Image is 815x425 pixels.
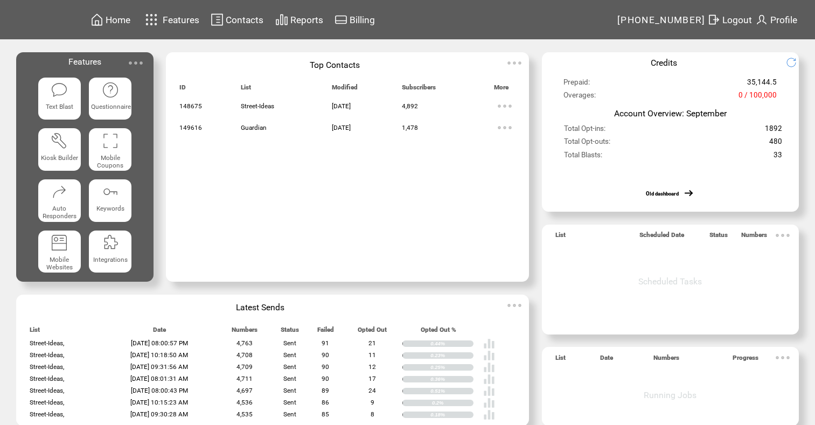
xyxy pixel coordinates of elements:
[310,60,360,70] span: Top Contacts
[322,339,329,347] span: 91
[368,351,376,359] span: 11
[93,256,128,263] span: Integrations
[89,231,131,273] a: Integrations
[332,83,358,96] span: Modified
[430,364,473,371] div: 0.25%
[163,15,199,25] span: Features
[564,124,605,137] span: Total Opt-ins:
[236,399,253,406] span: 4,536
[38,179,81,222] a: Auto Responders
[564,137,610,150] span: Total Opt-outs:
[421,326,456,338] span: Opted Out %
[368,339,376,347] span: 21
[653,354,679,366] span: Numbers
[30,363,64,371] span: Street-Ideas,
[142,11,161,29] img: features.svg
[130,410,188,418] span: [DATE] 09:30:28 AM
[430,388,473,394] div: 0.51%
[283,399,296,406] span: Sent
[332,102,351,110] span: [DATE]
[38,78,81,120] a: Text Blast
[125,52,147,74] img: ellypsis.svg
[368,363,376,371] span: 12
[236,375,253,382] span: 4,711
[733,354,758,366] span: Progress
[706,11,754,28] a: Logout
[350,15,375,25] span: Billing
[430,352,473,359] div: 0.23%
[153,326,166,338] span: Date
[30,375,64,382] span: Street-Ideas,
[30,326,40,338] span: List
[555,354,566,366] span: List
[722,15,752,25] span: Logout
[283,387,296,394] span: Sent
[179,124,202,131] span: 149616
[51,234,68,251] img: mobile-websites.svg
[241,102,274,110] span: Street-Ideas
[774,151,782,164] span: 33
[89,78,131,120] a: Questionnaire
[739,91,777,104] span: 0 / 100,000
[368,387,376,394] span: 24
[236,351,253,359] span: 4,708
[747,78,777,91] span: 35,144.5
[41,154,78,162] span: Kiosk Builder
[322,363,329,371] span: 90
[430,376,473,382] div: 0.36%
[209,11,265,28] a: Contacts
[709,231,728,243] span: Status
[46,103,73,110] span: Text Blast
[102,132,119,149] img: coupons.svg
[555,231,566,243] span: List
[236,363,253,371] span: 4,709
[97,154,123,169] span: Mobile Coupons
[90,13,103,26] img: home.svg
[432,400,473,406] div: 0.2%
[51,81,68,99] img: text-blast.svg
[141,9,201,30] a: Features
[30,410,64,418] span: Street-Ideas,
[483,350,495,361] img: poll%20-%20white.svg
[102,81,119,99] img: questionnaire.svg
[430,340,473,347] div: 0.44%
[179,83,186,96] span: ID
[102,234,119,251] img: integrations.svg
[494,83,508,96] span: More
[51,183,68,200] img: auto-responders.svg
[765,124,782,137] span: 1892
[283,351,296,359] span: Sent
[241,124,267,131] span: Guardian
[617,15,706,25] span: [PHONE_NUMBER]
[130,399,188,406] span: [DATE] 10:15:23 AM
[483,409,495,421] img: poll%20-%20white.svg
[283,339,296,347] span: Sent
[770,15,797,25] span: Profile
[131,387,188,394] span: [DATE] 08:00:43 PM
[283,410,296,418] span: Sent
[483,373,495,385] img: poll%20-%20white.svg
[179,102,202,110] span: 148675
[494,95,516,117] img: ellypsis.svg
[236,387,253,394] span: 4,697
[644,390,696,400] span: Running Jobs
[236,302,284,312] span: Latest Sends
[614,108,727,119] span: Account Overview: September
[106,15,130,25] span: Home
[483,338,495,350] img: poll%20-%20white.svg
[358,326,387,338] span: Opted Out
[89,179,131,222] a: Keywords
[322,387,329,394] span: 89
[772,225,793,246] img: ellypsis.svg
[322,351,329,359] span: 90
[68,57,101,67] span: Features
[290,15,323,25] span: Reports
[236,339,253,347] span: 4,763
[402,124,418,131] span: 1,478
[211,13,224,26] img: contacts.svg
[646,191,679,197] a: Old dashboard
[741,231,767,243] span: Numbers
[483,361,495,373] img: poll%20-%20white.svg
[317,326,334,338] span: Failed
[30,339,64,347] span: Street-Ideas,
